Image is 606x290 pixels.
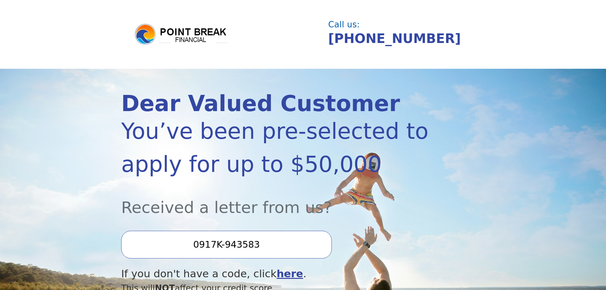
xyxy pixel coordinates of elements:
img: logo.png [134,23,229,46]
div: Dear Valued Customer [121,93,430,115]
div: Received a letter from us? [121,181,430,219]
input: Enter your Offer Code: [121,231,332,258]
a: [PHONE_NUMBER] [328,31,461,46]
div: If you don't have a code, click . [121,266,430,282]
a: here [276,268,303,280]
div: You’ve been pre-selected to apply for up to $50,000 [121,115,430,181]
div: Call us: [328,20,480,29]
